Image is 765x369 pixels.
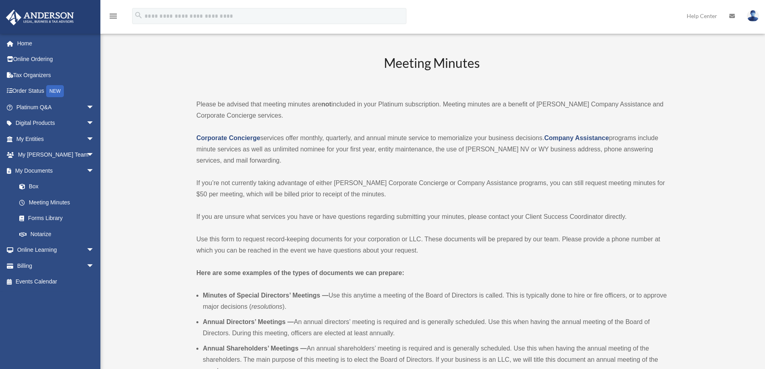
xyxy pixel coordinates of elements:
[134,11,143,20] i: search
[203,345,307,352] b: Annual Shareholders’ Meetings —
[86,258,102,274] span: arrow_drop_down
[196,211,667,222] p: If you are unsure what services you have or have questions regarding submitting your minutes, ple...
[86,131,102,147] span: arrow_drop_down
[196,54,667,88] h2: Meeting Minutes
[196,177,667,200] p: If you’re not currently taking advantage of either [PERSON_NAME] Corporate Concierge or Company A...
[11,194,102,210] a: Meeting Minutes
[544,135,609,141] a: Company Assistance
[321,101,331,108] strong: not
[6,99,106,115] a: Platinum Q&Aarrow_drop_down
[6,67,106,83] a: Tax Organizers
[4,10,76,25] img: Anderson Advisors Platinum Portal
[196,133,667,166] p: services offer monthly, quarterly, and annual minute service to memorialize your business decisio...
[6,35,106,51] a: Home
[86,99,102,116] span: arrow_drop_down
[6,147,106,163] a: My [PERSON_NAME] Teamarrow_drop_down
[46,85,64,97] div: NEW
[6,274,106,290] a: Events Calendar
[196,99,667,121] p: Please be advised that meeting minutes are included in your Platinum subscription. Meeting minute...
[196,234,667,256] p: Use this form to request record-keeping documents for your corporation or LLC. These documents wi...
[86,115,102,132] span: arrow_drop_down
[11,179,106,195] a: Box
[6,131,106,147] a: My Entitiesarrow_drop_down
[203,316,667,339] li: An annual directors’ meeting is required and is generally scheduled. Use this when having the ann...
[6,258,106,274] a: Billingarrow_drop_down
[747,10,759,22] img: User Pic
[86,147,102,163] span: arrow_drop_down
[6,51,106,67] a: Online Ordering
[196,135,260,141] a: Corporate Concierge
[6,242,106,258] a: Online Learningarrow_drop_down
[86,242,102,259] span: arrow_drop_down
[6,163,106,179] a: My Documentsarrow_drop_down
[203,318,294,325] b: Annual Directors’ Meetings —
[203,292,328,299] b: Minutes of Special Directors’ Meetings —
[108,14,118,21] a: menu
[6,83,106,100] a: Order StatusNEW
[11,210,106,226] a: Forms Library
[6,115,106,131] a: Digital Productsarrow_drop_down
[11,226,106,242] a: Notarize
[203,290,667,312] li: Use this anytime a meeting of the Board of Directors is called. This is typically done to hire or...
[196,269,404,276] strong: Here are some examples of the types of documents we can prepare:
[86,163,102,179] span: arrow_drop_down
[251,303,282,310] em: resolutions
[108,11,118,21] i: menu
